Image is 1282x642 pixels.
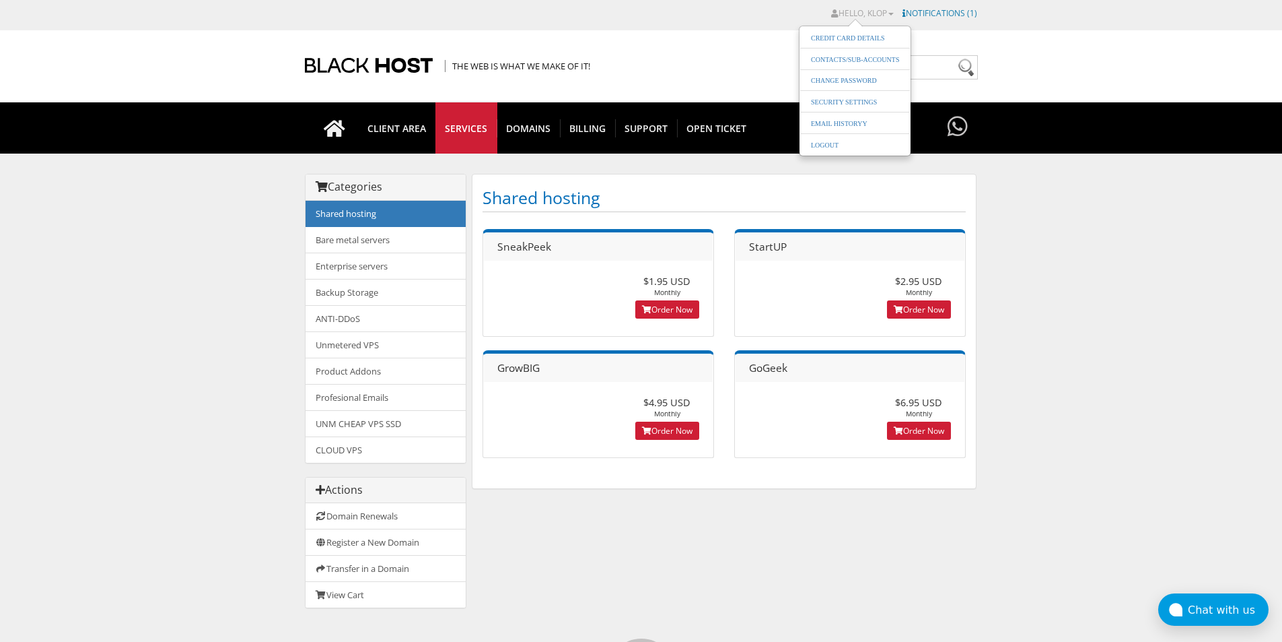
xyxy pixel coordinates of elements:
span: Billing [560,119,616,137]
a: Bare metal servers [306,226,466,253]
span: Support [615,119,678,137]
a: Order Now [887,422,951,440]
a: Domains [497,102,561,154]
button: Chat with us [1158,593,1269,626]
a: Have questions? [944,102,971,152]
div: Monthly [873,395,965,418]
a: Change Password [807,74,881,87]
a: Transfer in a Domain [306,555,466,582]
span: $1.95 USD [643,274,690,288]
h3: Actions [316,484,456,496]
a: Billing [560,102,616,154]
a: Open Ticket [677,102,756,154]
a: Credit Card Details [807,32,889,44]
a: Order Now [887,300,951,319]
a: Enterprise servers [306,253,466,280]
a: Domain Renewals [306,503,466,529]
a: Email Historyy [807,117,871,130]
a: Product Addons [306,358,466,385]
div: Monthly [621,395,713,418]
h1: Shared hosting [483,185,966,212]
span: GoGeek [749,360,787,375]
span: The Web is what we make of it! [445,60,590,72]
div: Monthly [621,274,713,297]
span: GrowBIG [497,360,540,375]
a: ANTI-DDoS [306,305,466,332]
a: Profesional Emails [306,384,466,411]
a: Notifications (1) [902,7,977,19]
a: Shared hosting [306,201,466,227]
span: Domains [497,119,561,137]
span: StartUP [749,239,787,254]
span: Open Ticket [677,119,756,137]
a: Unmetered VPS [306,331,466,358]
h3: Categories [316,181,456,193]
span: SneakPeek [497,239,551,254]
span: SERVICES [435,119,497,137]
a: Hello, Klop [831,7,894,19]
a: Order Now [635,300,699,319]
a: Security Settings [807,96,881,108]
a: Logout [807,139,843,152]
a: Support [615,102,678,154]
a: CLOUD VPS [306,437,466,463]
a: Register a New Domain [306,529,466,556]
div: Chat with us [1188,604,1269,616]
span: CLIENT AREA [358,119,436,137]
a: SERVICES [435,102,497,154]
a: Go to homepage [310,102,359,154]
span: $2.95 USD [895,274,942,288]
a: UNM CHEAP VPS SSD [306,410,466,437]
span: $6.95 USD [895,395,942,409]
a: Contacts/Sub-Accounts [807,53,903,66]
a: Backup Storage [306,279,466,306]
a: Order Now [635,422,699,440]
a: View Cart [306,581,466,608]
span: $4.95 USD [643,395,690,409]
div: Monthly [873,274,965,297]
a: CLIENT AREA [358,102,436,154]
